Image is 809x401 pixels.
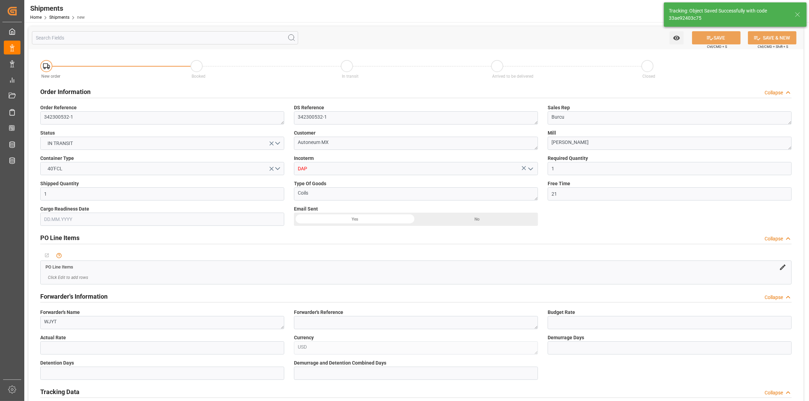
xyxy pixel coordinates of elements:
span: Type Of Goods [294,180,326,187]
span: 40'FCL [44,165,66,172]
button: SAVE & NEW [748,31,797,44]
div: No [416,213,538,226]
span: PO Line Items [45,265,73,270]
span: Demurrage and Detention Combined Days [294,359,386,367]
span: Container Type [40,155,74,162]
span: Click Edit to add rows [48,274,88,281]
div: Collapse [765,235,783,242]
span: Closed [643,74,656,79]
div: Collapse [765,89,783,96]
span: Mill [548,129,556,137]
span: Forwarder's Name [40,309,80,316]
span: Detention Days [40,359,74,367]
span: Currency [294,334,314,341]
div: Tracking: Object Saved Successfully with code 33ae92403c75 [669,7,788,22]
input: Search Fields [32,31,298,44]
span: Actual Rate [40,334,66,341]
h2: PO Line Items [40,233,79,242]
input: DD.MM.YYYY [40,213,284,226]
a: Shipments [49,15,69,20]
span: Shipped Quantity [40,180,79,187]
textarea: 342300532-1 [294,111,538,125]
span: Ctrl/CMD + Shift + S [758,44,788,49]
span: Budget Rate [548,309,575,316]
h2: Forwarder's Information [40,292,108,301]
div: Yes [294,213,416,226]
span: Ctrl/CMD + S [707,44,727,49]
span: Booked [192,74,206,79]
button: open menu [669,31,684,44]
span: In transit [342,74,359,79]
textarea: Autoneum MX [294,137,538,150]
span: DS Reference [294,104,324,111]
textarea: USD [294,341,538,355]
textarea: Burcu [548,111,792,125]
span: Customer [294,129,315,137]
button: open menu [525,163,536,174]
span: Free Time [548,180,570,187]
div: Collapse [765,294,783,301]
a: PO Line Items [45,264,73,270]
span: Incoterm [294,155,314,162]
span: Required Quantity [548,155,588,162]
span: IN TRANSIT [44,140,77,147]
input: Type to search/select [294,162,538,175]
span: Forwarder's Reference [294,309,343,316]
span: Status [40,129,55,137]
div: Collapse [765,389,783,396]
span: Sales Rep [548,104,570,111]
span: Arrived to be delivered [492,74,534,79]
textarea: 342300532-1 [40,111,284,125]
span: Order Reference [40,104,77,111]
textarea: [PERSON_NAME] [548,137,792,150]
button: open menu [40,162,284,175]
div: Shipments [30,3,85,14]
button: SAVE [692,31,741,44]
h2: Tracking Data [40,387,79,396]
a: Home [30,15,42,20]
textarea: Coils [294,187,538,200]
span: Cargo Readiness Date [40,205,89,213]
textarea: WJYT [40,316,284,329]
span: New order [42,74,61,79]
h2: Order Information [40,87,91,96]
button: open menu [40,137,284,150]
span: Email Sent [294,205,318,213]
span: Demurrage Days [548,334,584,341]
